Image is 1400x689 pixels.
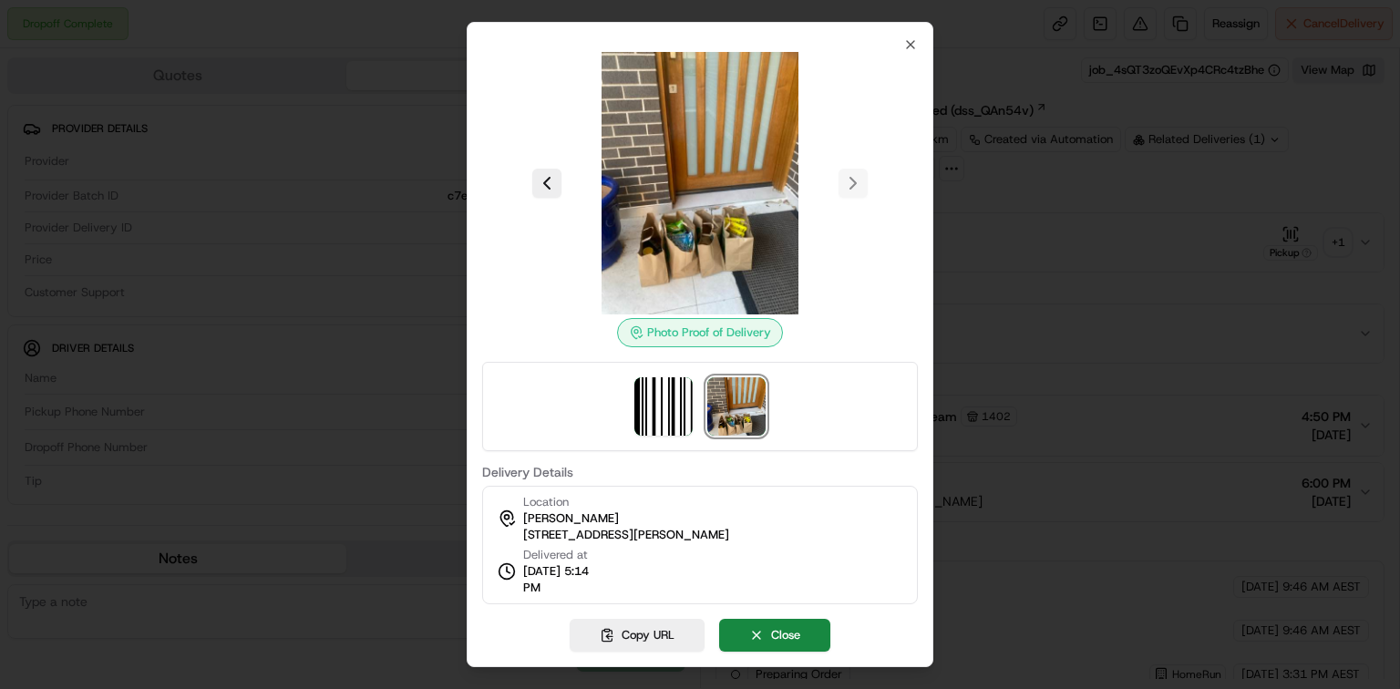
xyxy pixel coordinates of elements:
[523,563,607,596] span: [DATE] 5:14 PM
[482,466,918,478] label: Delivery Details
[569,52,831,314] img: photo_proof_of_delivery image
[523,510,619,527] span: [PERSON_NAME]
[523,527,729,543] span: [STREET_ADDRESS][PERSON_NAME]
[707,377,766,436] img: photo_proof_of_delivery image
[523,547,607,563] span: Delivered at
[570,619,705,652] button: Copy URL
[523,494,569,510] span: Location
[634,377,693,436] img: barcode_scan_on_pickup image
[719,619,830,652] button: Close
[617,318,783,347] div: Photo Proof of Delivery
